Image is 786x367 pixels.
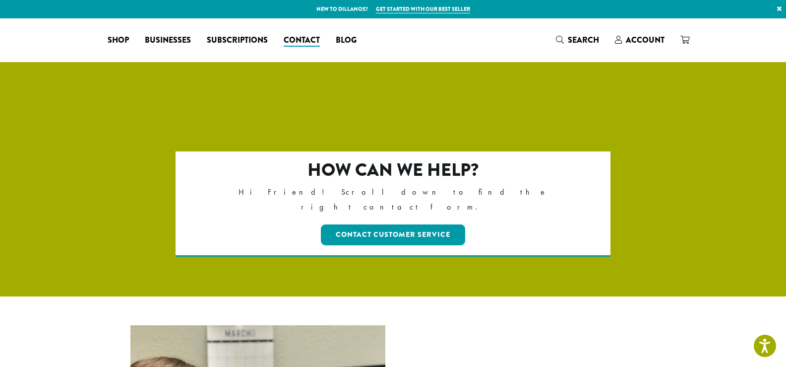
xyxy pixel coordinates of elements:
span: Subscriptions [207,34,268,47]
span: Businesses [145,34,191,47]
span: Shop [108,34,129,47]
span: Blog [336,34,357,47]
a: Get started with our best seller [376,5,470,13]
a: Search [548,32,607,48]
span: Contact [284,34,320,47]
a: Contact Customer Service [321,224,465,245]
span: Search [568,34,599,46]
span: Account [626,34,665,46]
a: Shop [100,32,137,48]
p: Hi Friend! Scroll down to find the right contact form. [218,185,568,215]
h2: How can we help? [218,159,568,181]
